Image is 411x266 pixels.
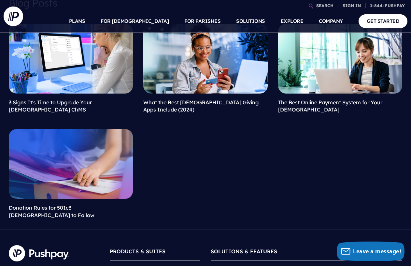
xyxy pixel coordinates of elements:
span: Leave a message! [353,248,401,255]
a: PLANS [69,10,85,33]
a: COMPANY [319,10,343,33]
a: SOLUTIONS [236,10,265,33]
a: FOR [DEMOGRAPHIC_DATA] [101,10,169,33]
h6: PRODUCTS & SUITES [110,245,200,260]
h6: SOLUTIONS & FEATURES [211,245,402,260]
a: GET STARTED [359,14,408,28]
a: The Best Online Payment System for Your [DEMOGRAPHIC_DATA] [278,99,382,113]
a: FOR PARISHES [184,10,220,33]
a: Donation Rules for 501c3 [DEMOGRAPHIC_DATA] to Follow [9,204,94,218]
a: 3 Signs It's Time to Upgrade Your [DEMOGRAPHIC_DATA] ChMS [9,99,92,113]
a: What the Best [DEMOGRAPHIC_DATA] Giving Apps Include (2024) [143,99,259,113]
a: EXPLORE [281,10,304,33]
button: Leave a message! [337,242,404,261]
